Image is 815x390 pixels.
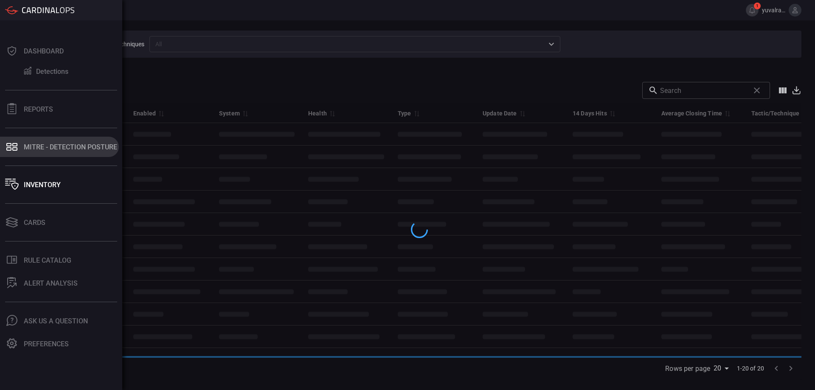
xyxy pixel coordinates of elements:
[24,143,117,151] div: MITRE - Detection Posture
[24,279,78,287] div: ALERT ANALYSIS
[754,3,761,9] span: 1
[545,38,557,50] button: Open
[665,364,710,373] label: Rows per page
[746,4,759,17] button: 1
[784,364,798,372] span: Go to next page
[24,317,88,325] div: Ask Us A Question
[152,39,544,49] input: All
[24,47,64,55] div: Dashboard
[791,85,801,95] button: Export
[24,256,71,264] div: Rule Catalog
[24,181,61,189] div: Inventory
[762,7,785,14] span: yuvalram
[714,362,731,375] div: Rows per page
[737,364,764,373] span: 1-20 of 20
[774,82,791,99] button: Show/Hide columns
[410,220,429,239] span: No records to display
[24,219,45,227] div: Cards
[37,356,801,358] span: Loading
[36,67,68,76] div: Detections
[750,83,764,98] span: Clear search
[24,340,69,348] div: Preferences
[769,364,784,372] span: Go to previous page
[660,82,746,99] input: Search
[24,105,53,113] div: Reports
